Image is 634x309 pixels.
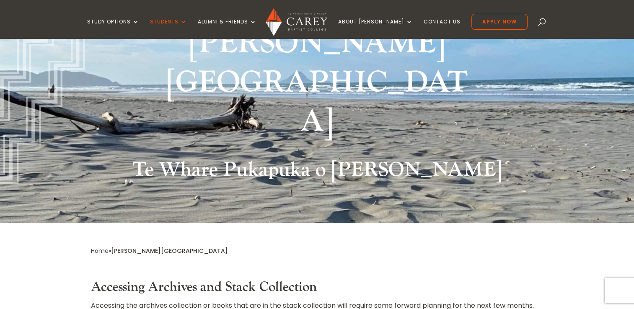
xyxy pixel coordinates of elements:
a: Students [150,19,187,39]
a: Study Options [87,19,139,39]
h1: [PERSON_NAME][GEOGRAPHIC_DATA] [160,24,474,146]
a: Apply Now [471,14,528,30]
a: Contact Us [424,19,461,39]
span: [PERSON_NAME][GEOGRAPHIC_DATA] [111,247,228,255]
h2: Te Whare Pukapuka o [PERSON_NAME] [91,158,543,186]
span: » [91,247,228,255]
img: Carey Baptist College [266,8,327,36]
h3: Accessing Archives and Stack Collection [91,279,543,299]
a: About [PERSON_NAME] [338,19,413,39]
a: Alumni & Friends [198,19,256,39]
a: Home [91,247,109,255]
